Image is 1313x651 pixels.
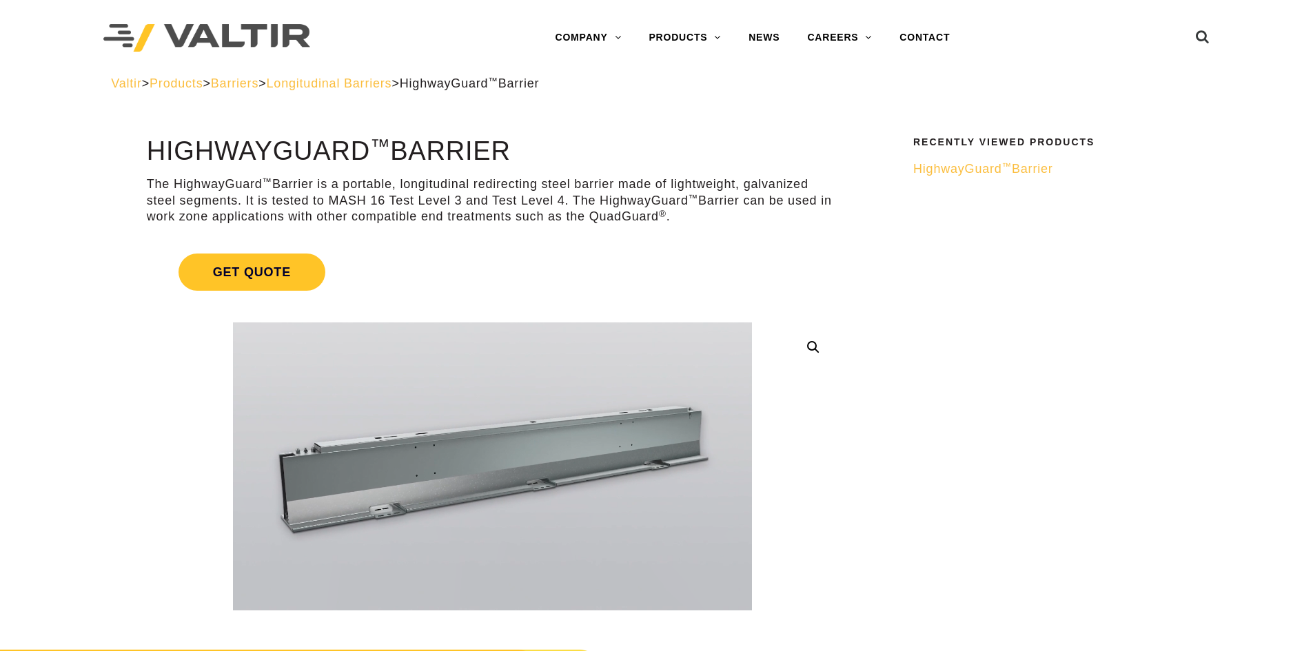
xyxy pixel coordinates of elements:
a: Get Quote [147,237,838,307]
sup: ™ [263,176,272,187]
a: PRODUCTS [635,24,735,52]
a: Products [150,76,203,90]
sup: ™ [1002,161,1012,172]
a: Barriers [211,76,258,90]
a: HighwayGuard™Barrier [913,161,1193,177]
a: Valtir [111,76,141,90]
h2: Recently Viewed Products [913,137,1193,147]
a: Longitudinal Barriers [267,76,392,90]
div: > > > > [111,76,1202,92]
span: Get Quote [179,254,325,291]
img: Valtir [103,24,310,52]
p: The HighwayGuard Barrier is a portable, longitudinal redirecting steel barrier made of lightweigh... [147,176,838,225]
span: HighwayGuard Barrier [913,162,1053,176]
sup: ™ [488,76,498,86]
h1: HighwayGuard Barrier [147,137,838,166]
span: HighwayGuard Barrier [400,76,540,90]
a: NEWS [735,24,793,52]
a: CONTACT [886,24,964,52]
sup: ® [659,209,666,219]
sup: ™ [370,135,390,157]
a: CAREERS [793,24,886,52]
sup: ™ [689,193,698,203]
a: COMPANY [541,24,635,52]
